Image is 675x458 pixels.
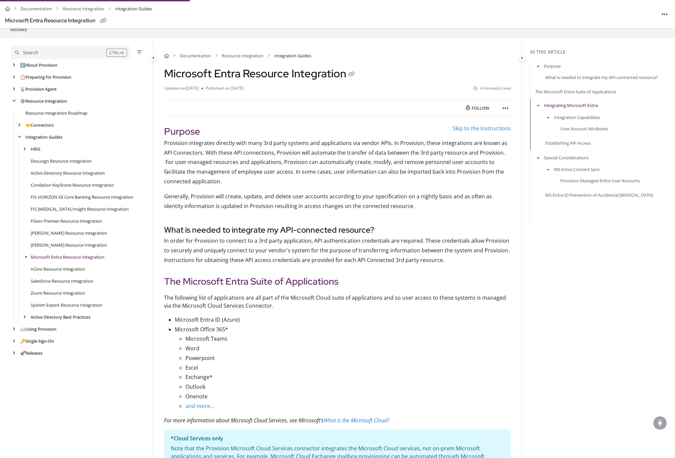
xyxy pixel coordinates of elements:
[164,85,201,92] li: Updated on [DATE]
[518,54,526,62] button: Category toggle
[11,74,17,80] div: arrow
[474,85,511,92] li: 4 minute(s) read
[31,266,85,272] a: nCino Resource Integration
[560,125,608,132] a: User Account Attributes
[164,67,357,80] h1: Microsoft Entra Resource Integration
[31,302,102,308] a: System Export Resource Integration
[20,326,56,332] a: Using Provision
[11,86,17,92] div: arrow
[530,48,672,56] div: In this article
[21,146,28,152] div: arrow
[31,206,129,212] a: FIS IBS Insight Resource Integration
[164,417,323,424] em: For more information about Microsoft Cloud Services, see Mircosoft's
[346,69,357,80] button: Copy link of Microsoft Entra Resource Integration
[11,98,17,104] div: arrow
[20,86,25,92] span: 📡
[164,294,511,310] p: The following list of applications are all part of the Microsoft Cloud suite of applications and ...
[31,290,85,296] a: Zoom Resource Integration
[20,338,54,344] a: Single-Sign-On
[535,88,616,95] a: The Microsoft Entra Suite of Applications
[25,122,31,128] span: 🤝
[222,52,263,59] a: Resource Integration
[545,140,591,146] a: Establishing API Access
[20,74,25,80] span: 📋
[164,192,511,211] p: Generally, Provision will create, update, and delete user accounts according to your specificatio...
[323,417,390,424] a: What is the Microsoft Cloud?
[545,166,551,173] button: arrow
[20,98,67,104] a: Resource Integration
[31,170,105,176] a: Active Directory Resource Integration
[175,315,511,325] p: Microsoft Entra ID (Azure)
[185,402,214,410] a: and more...
[25,134,62,140] a: Integration Guides
[545,192,653,198] a: MS Entra ID Prevention of Accidental [MEDICAL_DATA]
[31,218,102,224] a: FiServ Premier Resource Integration
[31,314,90,320] a: Active Directory Best Practices
[16,134,23,140] div: arrow
[175,325,511,334] p: Microsoft Office 365*
[11,326,17,332] div: arrow
[185,372,511,382] p: Exchange*
[31,242,107,248] a: Jack Henry Symitar Resource Integration
[653,416,667,430] div: scroll to top
[16,122,23,128] div: arrow
[31,278,93,284] a: Salesforce Resource Integration
[135,48,143,56] button: Filter
[164,52,169,59] a: Home
[544,63,561,69] a: Purpose
[535,154,541,161] button: arrow
[31,194,133,200] a: FIS HORIZON XE Core Banking Resource Integration
[20,98,25,104] span: ⚙️
[544,102,598,109] a: Integrating Microsoft Entra
[115,4,152,14] span: Integration Guides
[535,62,541,70] button: arrow
[20,86,57,92] a: Provision Agent
[545,74,658,81] a: What is needed to integrate my API-connected resource?
[164,236,511,265] p: In order for Provision to connect to a 3rd party application, API authentication credentials are ...
[31,230,107,236] a: Jack Henry SilverLake Resource Integration
[185,353,511,363] p: Powerpoint
[11,350,17,356] div: arrow
[31,146,40,152] a: HRIS
[185,363,511,373] p: Excel
[554,166,600,173] a: MS Entra Connect Sync
[185,382,511,392] p: Outlook
[274,52,311,59] span: Integration Guides
[545,113,551,121] button: arrow
[453,125,511,132] a: Skip to the Instructions
[164,138,511,186] p: Provision integrates directly with many 3rd party systems and applications via vendor APIs. In Pr...
[554,114,600,120] a: Integration Capabilities
[31,254,104,260] a: Microsoft Entra Resource Integration
[164,224,511,236] h3: What is needed to integrate my API-connected resource?
[201,85,243,92] li: Published on [DATE]
[460,103,495,113] button: Follow
[185,392,511,401] p: Onenote
[31,158,92,164] a: Docusign Resource Integration
[25,110,87,116] a: Resource Integration Roadmap
[185,334,511,344] p: Microsoft Teams
[149,54,157,62] button: Category toggle
[185,344,511,353] p: Word
[544,154,589,161] a: Special Considerations
[500,103,511,113] button: Article more options
[20,350,25,356] span: 🚀
[25,122,54,128] a: Connectors
[535,102,541,109] button: arrow
[106,49,127,57] div: CTRL+K
[659,9,670,19] button: Article more options
[21,314,28,320] div: arrow
[560,177,640,184] a: Provision Managed Entra User Accounts
[180,52,211,59] a: Documentation
[164,124,511,138] h2: Purpose
[98,16,109,26] button: Copy link of
[20,74,71,80] a: Preparing for Provision
[171,434,504,443] p: *Cloud Services only
[20,338,25,344] span: 🔑
[11,338,17,344] div: arrow
[164,274,511,288] h2: The Microsoft Entra Suite of Applications
[31,182,114,188] a: Corelation KeyStone Resource Integration
[20,326,25,332] span: 📖
[20,350,42,356] a: Releases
